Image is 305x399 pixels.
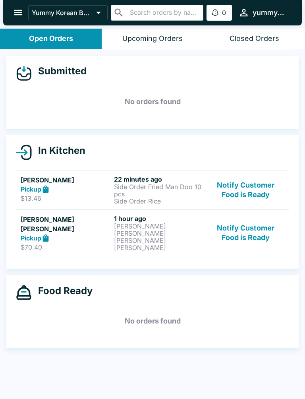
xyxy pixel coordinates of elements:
[114,183,204,198] p: Side Order Fried Man Doo 10 pcs
[207,175,284,205] button: Notify Customer Food is Ready
[21,175,111,185] h5: [PERSON_NAME]
[253,8,289,17] div: yummymoanalua
[28,5,108,20] button: Yummy Korean BBQ - Moanalua
[235,4,292,21] button: yummymoanalua
[21,215,111,234] h5: [PERSON_NAME] [PERSON_NAME]
[16,307,289,335] h5: No orders found
[230,34,279,43] div: Closed Orders
[114,223,204,237] p: [PERSON_NAME] [PERSON_NAME]
[32,9,93,17] p: Yummy Korean BBQ - Moanalua
[32,145,85,157] h4: In Kitchen
[114,237,204,251] p: [PERSON_NAME] [PERSON_NAME]
[222,9,226,17] p: 0
[8,2,28,23] button: open drawer
[32,65,87,77] h4: Submitted
[122,34,183,43] div: Upcoming Orders
[21,234,41,242] strong: Pickup
[16,170,289,209] a: [PERSON_NAME]Pickup$13.4622 minutes agoSide Order Fried Man Doo 10 pcsSide Order RiceNotify Custo...
[21,194,111,202] p: $13.46
[16,87,289,116] h5: No orders found
[207,215,284,252] button: Notify Customer Food is Ready
[29,34,73,43] div: Open Orders
[114,175,204,183] h6: 22 minutes ago
[114,198,204,205] p: Side Order Rice
[21,185,41,193] strong: Pickup
[114,215,204,223] h6: 1 hour ago
[127,7,200,18] input: Search orders by name or phone number
[21,243,111,251] p: $70.40
[32,285,93,297] h4: Food Ready
[16,209,289,256] a: [PERSON_NAME] [PERSON_NAME]Pickup$70.401 hour ago[PERSON_NAME] [PERSON_NAME][PERSON_NAME] [PERSON...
